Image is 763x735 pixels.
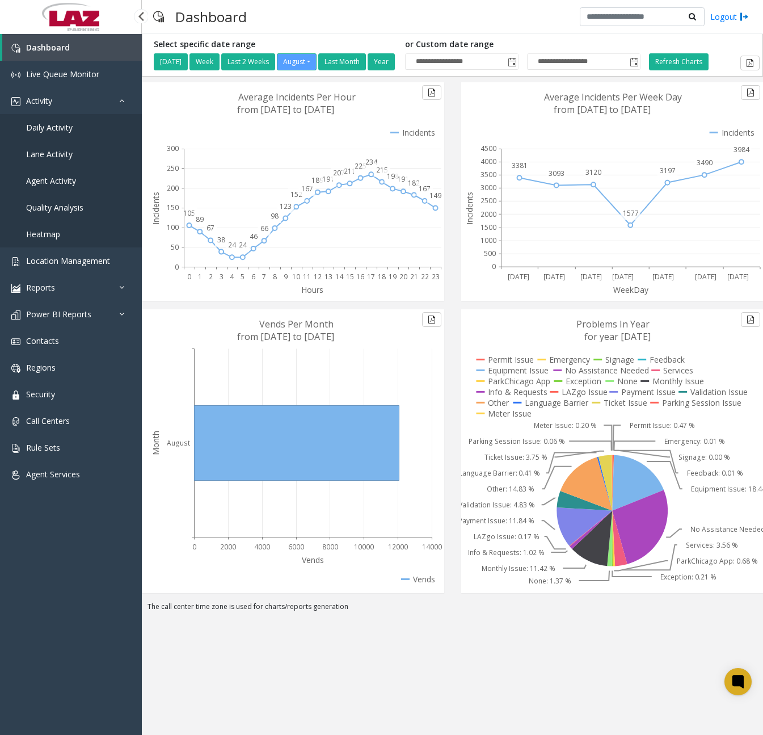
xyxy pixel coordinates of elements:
[660,572,716,582] text: Exception: 0.21 %
[11,471,20,480] img: 'icon'
[543,272,565,282] text: [DATE]
[480,209,496,219] text: 2000
[741,85,760,100] button: Export to pdf
[220,272,224,282] text: 3
[695,272,716,282] text: [DATE]
[250,232,258,241] text: 46
[346,272,354,282] text: 15
[11,364,20,373] img: 'icon'
[183,208,195,218] text: 105
[734,145,750,154] text: 3984
[26,95,52,106] span: Activity
[314,272,322,282] text: 12
[458,468,540,478] text: Language Barrier: 0.41 %
[167,183,179,193] text: 200
[175,262,179,272] text: 0
[468,436,564,446] text: Parking Session Issue: 0.06 %
[741,312,760,327] button: Export to pdf
[512,161,528,170] text: 3381
[154,53,188,70] button: [DATE]
[480,196,496,206] text: 2500
[271,211,279,221] text: 98
[549,169,564,178] text: 3093
[421,272,429,282] text: 22
[652,272,674,282] text: [DATE]
[277,53,317,70] button: August
[189,53,220,70] button: Week
[585,167,601,177] text: 3120
[333,168,345,178] text: 207
[311,175,323,185] text: 189
[687,468,743,478] text: Feedback: 0.01 %
[26,362,56,373] span: Regions
[480,170,496,179] text: 3500
[458,500,535,510] text: Validation Issue: 4.83 %
[26,202,83,213] span: Quality Analysis
[26,442,60,453] span: Rule Sets
[355,161,366,171] text: 225
[26,69,99,79] span: Live Queue Monitor
[422,85,441,100] button: Export to pdf
[292,272,300,282] text: 10
[467,548,544,557] text: Info & Requests: 1.02 %
[322,542,338,552] text: 8000
[727,272,749,282] text: [DATE]
[167,144,179,153] text: 300
[26,229,60,240] span: Heatmap
[378,272,386,282] text: 18
[405,40,640,49] h5: or Custom date range
[487,484,534,494] text: Other: 14.83 %
[508,272,529,282] text: [DATE]
[262,272,266,282] text: 7
[167,163,179,173] text: 250
[11,337,20,346] img: 'icon'
[230,272,234,282] text: 4
[26,282,55,293] span: Reports
[290,190,302,199] text: 152
[492,262,496,272] text: 0
[740,11,749,23] img: logout
[11,310,20,320] img: 'icon'
[187,272,191,282] text: 0
[335,272,344,282] text: 14
[480,236,496,245] text: 1000
[678,452,730,462] text: Signage: 0.00 %
[365,157,378,167] text: 234
[284,272,288,282] text: 9
[529,576,571,586] text: None: 1.37 %
[484,249,496,258] text: 500
[26,415,70,426] span: Call Centers
[474,532,539,541] text: LAZgo Issue: 0.17 %
[254,542,270,552] text: 4000
[251,272,255,282] text: 6
[167,438,190,448] text: August
[228,240,237,250] text: 24
[26,469,80,480] span: Agent Services
[221,53,275,70] button: Last 2 Weeks
[576,318,650,330] text: Problems In Year
[480,183,496,193] text: 3000
[422,312,441,327] button: Export to pdf
[464,192,475,225] text: Incidents
[167,222,179,232] text: 100
[458,516,534,526] text: Payment Issue: 11.84 %
[429,191,441,200] text: 149
[196,215,204,224] text: 89
[150,192,161,225] text: Incidents
[198,272,202,282] text: 1
[26,389,55,400] span: Security
[26,149,73,159] span: Lane Activity
[627,54,640,70] span: Toggle popup
[273,272,277,282] text: 8
[623,208,639,218] text: 1577
[419,184,431,194] text: 167
[664,436,725,446] text: Emergency: 0.01 %
[154,40,397,49] h5: Select specific date range
[580,272,602,282] text: [DATE]
[534,421,597,430] text: Meter Issue: 0.20 %
[26,122,73,133] span: Daily Activity
[301,284,323,295] text: Hours
[239,240,247,250] text: 24
[554,103,651,116] text: from [DATE] to [DATE]
[649,53,709,70] button: Refresh Charts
